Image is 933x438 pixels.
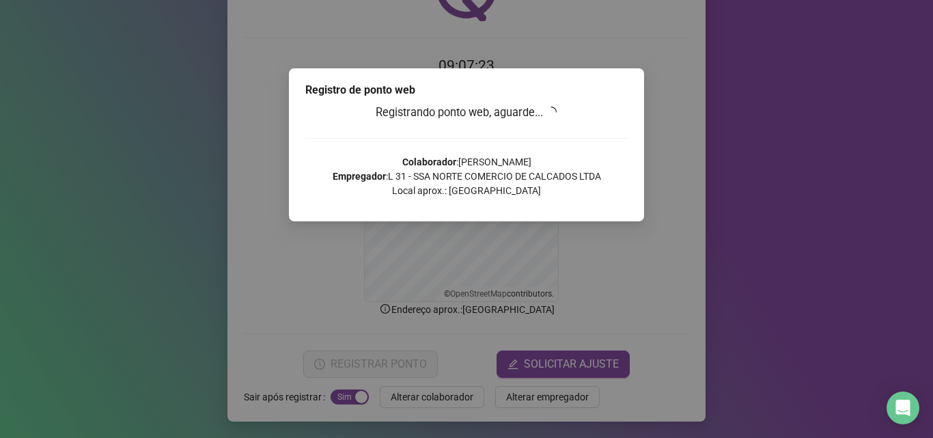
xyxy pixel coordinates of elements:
[305,82,628,98] div: Registro de ponto web
[333,171,386,182] strong: Empregador
[402,156,456,167] strong: Colaborador
[544,105,559,120] span: loading
[887,392,919,424] div: Open Intercom Messenger
[305,104,628,122] h3: Registrando ponto web, aguarde...
[305,155,628,198] p: : [PERSON_NAME] : L 31 - SSA NORTE COMERCIO DE CALCADOS LTDA Local aprox.: [GEOGRAPHIC_DATA]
